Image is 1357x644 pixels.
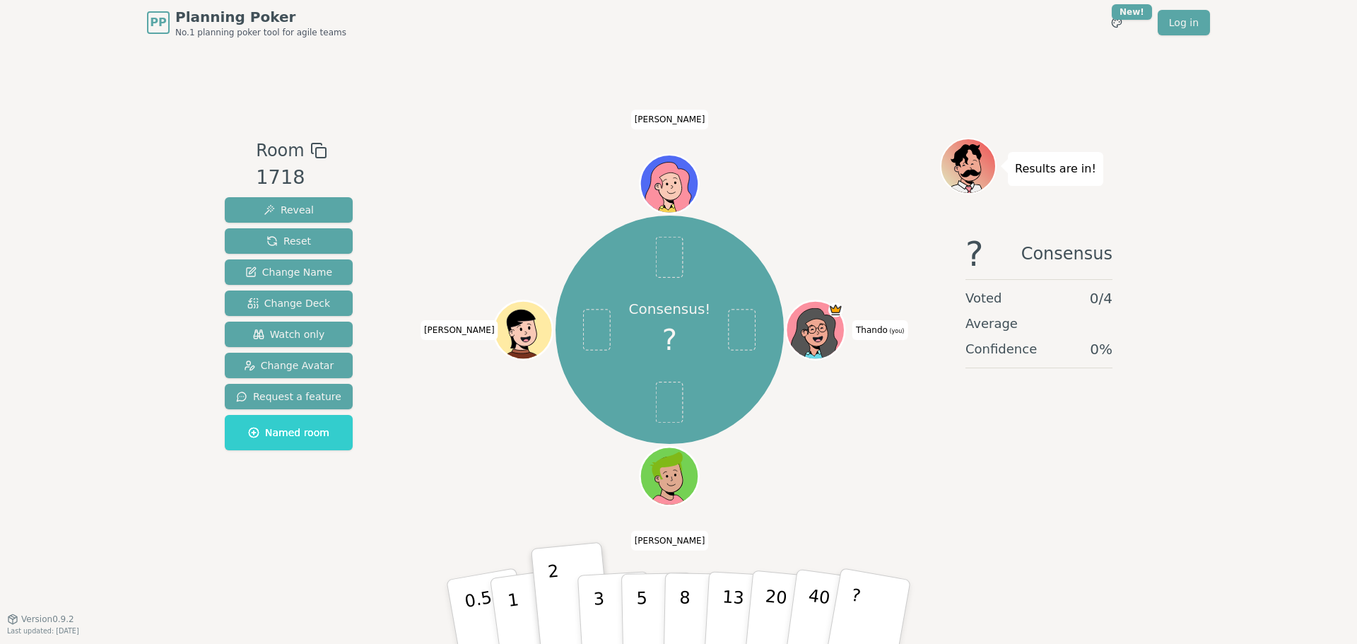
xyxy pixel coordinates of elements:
[965,288,1002,308] span: Voted
[225,259,353,285] button: Change Name
[965,339,1037,359] span: Confidence
[147,7,346,38] a: PPPlanning PokerNo.1 planning poker tool for agile teams
[244,358,334,373] span: Change Avatar
[965,237,983,271] span: ?
[236,390,341,404] span: Request a feature
[1104,10,1129,35] button: New!
[1021,237,1112,271] span: Consensus
[1158,10,1210,35] a: Log in
[225,322,353,347] button: Watch only
[629,299,711,319] p: Consensus!
[225,415,353,450] button: Named room
[1112,4,1152,20] div: New!
[248,426,329,440] span: Named room
[828,303,843,317] span: Thando is the host
[150,14,166,31] span: PP
[7,627,79,635] span: Last updated: [DATE]
[175,27,346,38] span: No.1 planning poker tool for agile teams
[225,291,353,316] button: Change Deck
[256,163,327,192] div: 1718
[264,203,314,217] span: Reveal
[662,319,677,361] span: ?
[888,328,905,334] span: (you)
[225,197,353,223] button: Reveal
[1015,159,1096,179] p: Results are in!
[247,296,330,310] span: Change Deck
[256,138,304,163] span: Room
[225,228,353,254] button: Reset
[175,7,346,27] span: Planning Poker
[547,561,565,638] p: 2
[421,320,498,340] span: Click to change your name
[852,320,907,340] span: Click to change your name
[253,327,325,341] span: Watch only
[1090,288,1112,308] span: 0 / 4
[266,234,311,248] span: Reset
[631,110,709,129] span: Click to change your name
[7,614,74,625] button: Version0.9.2
[225,384,353,409] button: Request a feature
[225,353,353,378] button: Change Avatar
[965,314,1018,334] span: Average
[245,265,332,279] span: Change Name
[1090,339,1112,359] span: 0 %
[631,530,709,550] span: Click to change your name
[21,614,74,625] span: Version 0.9.2
[788,303,843,358] button: Click to change your avatar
